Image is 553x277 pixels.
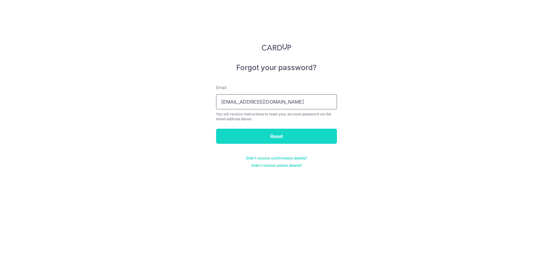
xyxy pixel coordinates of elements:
[216,129,337,144] input: Reset
[246,156,307,161] a: Didn't receive confirmation details?
[251,163,302,168] a: Didn't receive unlock details?
[262,43,291,51] img: CardUp Logo
[216,94,337,109] input: Enter your Email
[216,112,337,121] div: You will receive instructions to reset your account password via the email address above.
[216,63,337,72] h5: Forgot your password?
[216,85,226,91] label: Email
